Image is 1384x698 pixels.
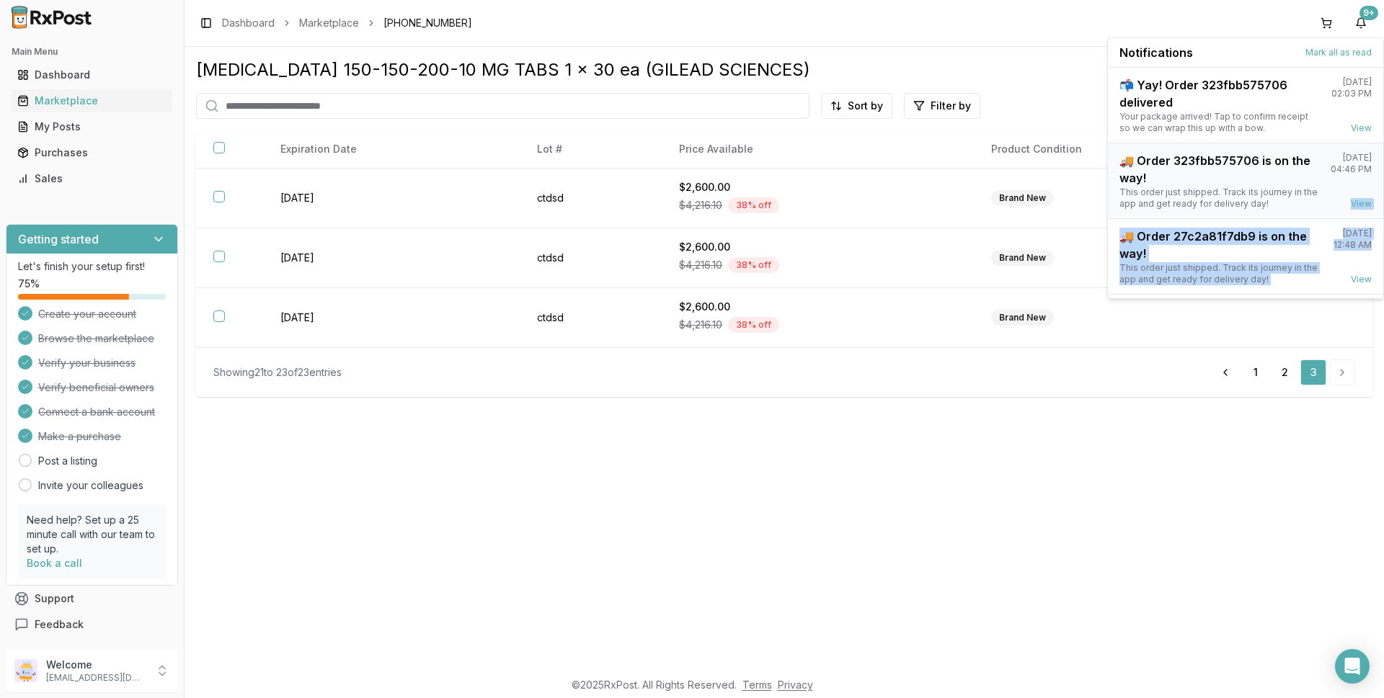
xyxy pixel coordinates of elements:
button: Dashboard [6,63,178,86]
div: Open Intercom Messenger [1335,649,1370,684]
div: Dashboard [17,68,167,82]
td: ctdsd [520,228,662,288]
button: 9+ [1349,12,1372,35]
span: [PHONE_NUMBER] [383,16,472,30]
a: Dashboard [222,16,275,30]
td: ctdsd [520,169,662,228]
a: Marketplace [299,16,359,30]
span: $4,216.10 [679,318,722,332]
th: Lot # [520,130,662,169]
button: Marketplace [6,89,178,112]
img: User avatar [14,659,37,682]
button: Sort by [821,93,892,119]
div: Showing 21 to 23 of 23 entries [213,365,342,380]
nav: pagination [1211,359,1355,385]
div: Your package arrived! Tap to confirm receipt so we can wrap this up with a bow. [1119,111,1320,134]
div: 🚚 Order 323fbb575706 is on the way! [1119,152,1319,187]
a: Sales [12,166,172,192]
div: 02:03 PM [1331,88,1372,99]
span: Verify your business [38,356,136,370]
p: Welcome [46,658,146,672]
div: This order just shipped. Track its journey in the app and get ready for delivery day! [1119,187,1319,210]
td: [DATE] [263,169,520,228]
div: 04:46 PM [1331,164,1372,175]
a: Go to previous page [1211,359,1240,385]
span: Notifications [1119,44,1193,61]
div: $2,600.00 [679,300,957,314]
span: Browse the marketplace [38,331,154,346]
a: View [1351,274,1372,285]
span: 75 % [18,277,40,291]
div: 38 % off [728,317,779,333]
a: 1 [1243,359,1269,385]
th: Price Available [662,130,974,169]
td: ctdsd [520,288,662,348]
div: $2,600.00 [679,240,957,254]
a: Purchases [12,140,172,166]
img: RxPost Logo [6,6,98,29]
div: My Posts [17,120,167,134]
a: Marketplace [12,88,172,114]
span: $4,216.10 [679,258,722,272]
span: Filter by [931,99,971,113]
button: My Posts [6,115,178,138]
button: Sales [6,167,178,190]
a: 3 [1300,359,1326,385]
a: Book a call [27,557,82,569]
span: Create your account [38,307,136,321]
div: Brand New [991,250,1054,266]
span: Make a purchase [38,429,121,444]
span: $4,216.10 [679,198,722,212]
a: Post a listing [38,454,97,468]
div: 12:48 AM [1334,239,1372,251]
div: 38 % off [728,257,779,273]
div: Brand New [991,310,1054,326]
h2: Main Menu [12,46,172,58]
div: $2,600.00 [679,180,957,194]
a: My Posts [12,114,172,140]
a: Dashboard [12,62,172,88]
span: Verify beneficial owners [38,380,154,395]
div: This order just shipped. Track its journey in the app and get ready for delivery day! [1119,262,1322,285]
div: Marketplace [17,94,167,108]
span: Connect a bank account [38,405,155,419]
button: Purchases [6,141,178,164]
div: Purchases [17,146,167,160]
p: Need help? Set up a 25 minute call with our team to set up. [27,513,157,556]
span: Feedback [35,617,84,632]
div: [DATE] [1343,228,1372,239]
h3: Getting started [18,231,99,248]
button: Mark all as read [1305,47,1372,58]
div: [MEDICAL_DATA] 150-150-200-10 MG TABS 1 x 30 ea (GILEAD SCIENCES) [196,58,1372,81]
button: Feedback [6,612,178,637]
div: [DATE] [1343,76,1372,88]
a: View [1351,122,1372,134]
th: Product Condition [974,130,1264,169]
div: Brand New [991,190,1054,206]
div: 9+ [1359,6,1378,20]
div: Sales [17,171,167,186]
a: View [1351,198,1372,210]
a: Invite your colleagues [38,478,143,493]
p: [EMAIL_ADDRESS][DOMAIN_NAME] [46,672,146,684]
nav: breadcrumb [222,16,472,30]
a: Privacy [778,679,813,691]
div: [DATE] [1343,152,1372,164]
a: Terms [742,679,772,691]
span: Sort by [848,99,883,113]
td: [DATE] [263,288,520,348]
div: 🚚 Order 27c2a81f7db9 is on the way! [1119,228,1322,262]
div: 38 % off [728,197,779,213]
td: [DATE] [263,228,520,288]
div: 📬 Yay! Order 323fbb575706 delivered [1119,76,1320,111]
a: 2 [1272,359,1297,385]
th: Expiration Date [263,130,520,169]
button: Support [6,586,178,612]
p: Let's finish your setup first! [18,259,166,274]
button: Filter by [904,93,980,119]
